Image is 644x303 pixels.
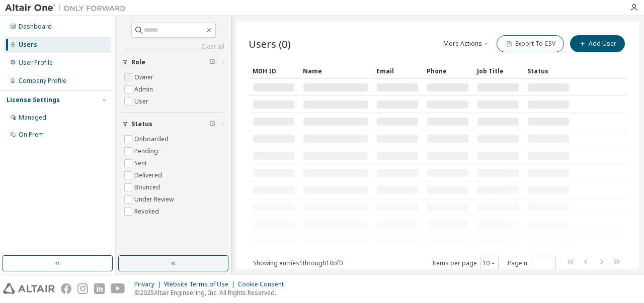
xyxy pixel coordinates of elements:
[164,280,238,288] div: Website Terms of Use
[442,35,491,52] button: More Actions
[19,131,44,139] div: On Prem
[497,35,564,52] button: Export To CSV
[253,259,343,267] span: Showing entries 1 through 10 of 0
[134,83,155,95] label: Admin
[303,63,368,79] div: Name
[249,37,291,51] span: Users (0)
[134,145,160,157] label: Pending
[134,133,171,145] label: Onboarded
[122,43,224,51] a: Clear all
[134,95,150,108] label: User
[111,283,125,294] img: youtube.svg
[134,181,162,193] label: Bounced
[122,51,224,73] button: Role
[134,280,164,288] div: Privacy
[376,63,419,79] div: Email
[527,63,570,79] div: Status
[209,58,215,66] span: Clear filter
[134,288,290,297] p: © 2025 Altair Engineering, Inc. All Rights Reserved.
[134,157,149,169] label: Sent
[19,59,53,67] div: User Profile
[134,169,164,181] label: Delivered
[238,280,290,288] div: Cookie Consent
[61,283,71,294] img: facebook.svg
[508,257,556,270] span: Page n.
[19,41,37,49] div: Users
[131,120,152,128] span: Status
[427,63,469,79] div: Phone
[19,77,66,85] div: Company Profile
[5,3,131,13] img: Altair One
[131,58,145,66] span: Role
[209,120,215,128] span: Clear filter
[570,35,625,52] button: Add User
[134,206,161,218] label: Revoked
[134,193,176,206] label: Under Review
[7,96,60,104] div: License Settings
[94,283,105,294] img: linkedin.svg
[19,114,46,122] div: Managed
[3,283,55,294] img: altair_logo.svg
[19,23,52,31] div: Dashboard
[432,257,499,270] span: Items per page
[482,259,496,267] button: 10
[477,63,519,79] div: Job Title
[134,71,155,83] label: Owner
[77,283,88,294] img: instagram.svg
[253,63,295,79] div: MDH ID
[122,113,224,135] button: Status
